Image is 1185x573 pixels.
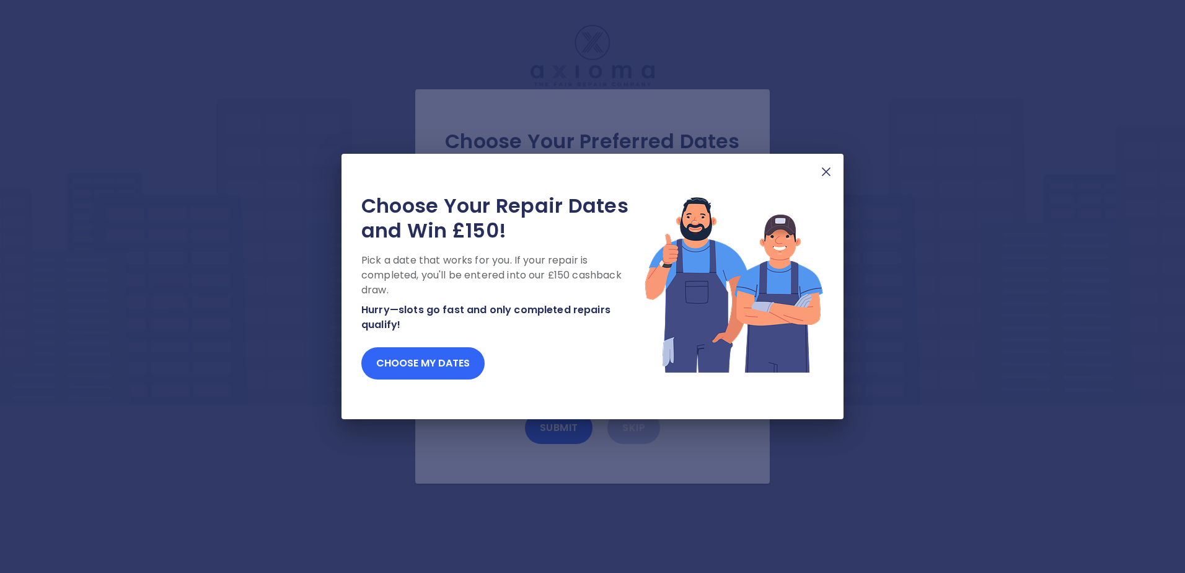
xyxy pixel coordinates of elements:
[644,193,824,375] img: Lottery
[361,253,644,298] p: Pick a date that works for you. If your repair is completed, you'll be entered into our £150 cash...
[819,164,834,179] img: X Mark
[361,347,485,380] button: Choose my dates
[361,193,644,243] h2: Choose Your Repair Dates and Win £150!
[361,303,644,332] p: Hurry—slots go fast and only completed repairs qualify!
